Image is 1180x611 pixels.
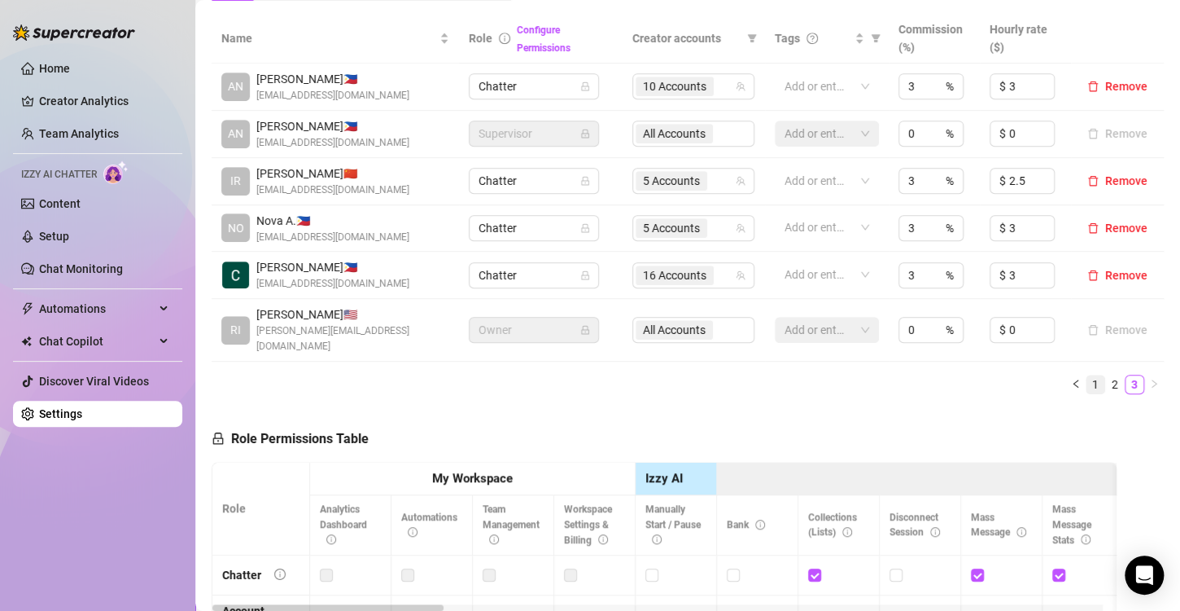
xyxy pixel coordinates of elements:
[971,512,1026,538] span: Mass Message
[643,219,700,237] span: 5 Accounts
[222,262,249,288] img: Cecil Capuchino
[744,26,760,51] span: filter
[256,70,409,88] span: [PERSON_NAME] 🇵🇭
[1081,266,1154,285] button: Remove
[256,88,409,103] span: [EMAIL_ADDRESS][DOMAIN_NAME]
[1087,270,1099,281] span: delete
[483,503,540,546] span: Team Management
[889,512,940,538] span: Disconnect Session
[221,29,436,47] span: Name
[469,32,492,45] span: Role
[326,534,336,544] span: info-circle
[1105,174,1147,187] span: Remove
[564,503,612,546] span: Workspace Settings & Billing
[1081,77,1154,96] button: Remove
[499,33,510,44] span: info-circle
[320,503,367,546] span: Analytics Dashboard
[21,336,32,347] img: Chat Copilot
[1087,175,1099,187] span: delete
[636,266,714,285] span: 16 Accounts
[21,167,97,182] span: Izzy AI Chatter
[479,121,589,146] span: Supervisor
[736,270,745,280] span: team
[1105,375,1125,394] li: 2
[1144,375,1164,394] li: Next Page
[13,24,135,41] img: logo-BBDzfeDw.svg
[808,512,857,538] span: Collections (Lists)
[645,471,683,486] strong: Izzy AI
[212,14,459,64] th: Name
[1052,503,1091,546] span: Mass Message Stats
[479,216,589,240] span: Chatter
[39,262,123,275] a: Chat Monitoring
[652,534,662,544] span: info-circle
[632,29,741,47] span: Creator accounts
[222,566,261,584] div: Chatter
[256,323,449,354] span: [PERSON_NAME][EMAIL_ADDRESS][DOMAIN_NAME]
[1086,375,1105,394] li: 1
[930,527,940,537] span: info-circle
[580,176,590,186] span: lock
[1081,320,1154,340] button: Remove
[643,77,706,95] span: 10 Accounts
[256,276,409,292] span: [EMAIL_ADDRESS][DOMAIN_NAME]
[479,318,589,342] span: Owner
[1066,375,1086,394] li: Previous Page
[1144,375,1164,394] button: right
[598,534,608,544] span: info-circle
[479,74,589,99] span: Chatter
[1125,375,1144,394] li: 3
[736,176,745,186] span: team
[256,117,409,135] span: [PERSON_NAME] 🇵🇭
[980,14,1071,64] th: Hourly rate ($)
[580,270,590,280] span: lock
[645,503,701,546] span: Manually Start / Pause
[212,463,310,556] th: Role
[580,129,590,138] span: lock
[256,212,409,230] span: Nova A. 🇵🇭
[736,223,745,233] span: team
[580,223,590,233] span: lock
[1086,376,1104,393] a: 1
[1125,376,1143,393] a: 3
[643,266,706,284] span: 16 Accounts
[39,375,149,388] a: Discover Viral Videos
[1087,222,1099,234] span: delete
[39,62,70,75] a: Home
[1081,534,1090,544] span: info-circle
[736,81,745,91] span: team
[479,169,589,193] span: Chatter
[636,218,707,238] span: 5 Accounts
[39,230,69,243] a: Setup
[806,33,818,44] span: question-circle
[212,429,369,449] h5: Role Permissions Table
[1105,222,1147,235] span: Remove
[39,197,81,210] a: Content
[842,527,852,537] span: info-circle
[228,77,243,95] span: AN
[230,321,241,339] span: RI
[1105,269,1147,282] span: Remove
[39,296,155,322] span: Automations
[256,258,409,276] span: [PERSON_NAME] 🇵🇭
[889,14,980,64] th: Commission (%)
[39,127,119,140] a: Team Analytics
[39,88,169,114] a: Creator Analytics
[727,519,765,530] span: Bank
[256,165,409,182] span: [PERSON_NAME] 🇨🇳
[1087,81,1099,92] span: delete
[274,569,286,580] span: info-circle
[256,135,409,151] span: [EMAIL_ADDRESS][DOMAIN_NAME]
[868,26,884,51] span: filter
[580,81,590,91] span: lock
[636,77,714,96] span: 10 Accounts
[479,263,589,288] span: Chatter
[871,33,881,43] span: filter
[408,527,417,537] span: info-circle
[517,24,570,54] a: Configure Permissions
[1016,527,1026,537] span: info-circle
[580,325,590,335] span: lock
[636,171,707,191] span: 5 Accounts
[432,471,513,486] strong: My Workspace
[489,534,499,544] span: info-circle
